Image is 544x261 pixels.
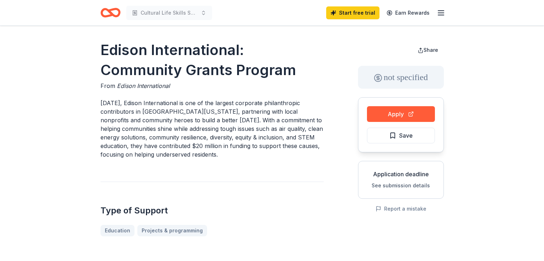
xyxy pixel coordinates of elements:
[367,106,435,122] button: Apply
[101,40,324,80] h1: Edison International: Community Grants Program
[126,6,212,20] button: Cultural Life Skills Summit
[141,9,198,17] span: Cultural Life Skills Summit
[372,181,430,190] button: See submission details
[376,205,426,213] button: Report a mistake
[101,99,324,159] p: [DATE], Edison International is one of the largest corporate philanthropic contributors in [GEOGR...
[412,43,444,57] button: Share
[326,6,379,19] a: Start free trial
[399,131,413,140] span: Save
[364,170,438,178] div: Application deadline
[367,128,435,143] button: Save
[382,6,434,19] a: Earn Rewards
[117,82,170,89] span: Edison International
[101,225,134,236] a: Education
[101,205,324,216] h2: Type of Support
[101,4,121,21] a: Home
[101,82,324,90] div: From
[137,225,207,236] a: Projects & programming
[358,66,444,89] div: not specified
[423,47,438,53] span: Share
